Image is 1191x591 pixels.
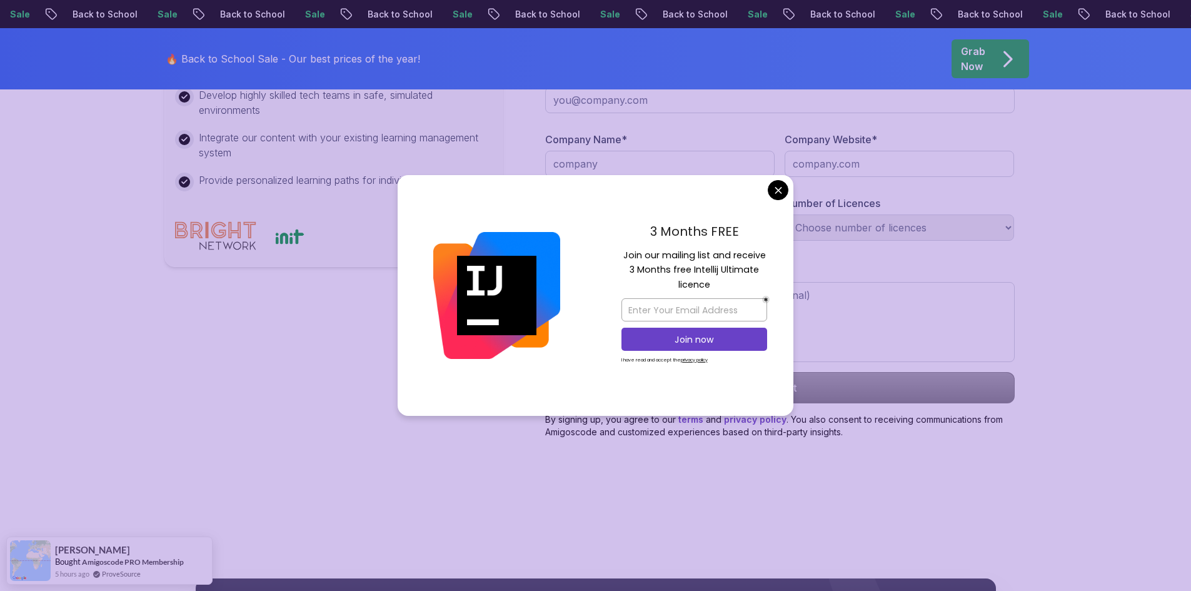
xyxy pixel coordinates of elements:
p: Sale [545,8,585,21]
p: Develop highly skilled tech teams in safe, simulated environments [199,88,493,118]
p: Grab Now [961,44,985,74]
span: [PERSON_NAME] [55,545,130,555]
input: you@company.com [545,87,1014,113]
p: Integrate our content with your existing learning management system [199,130,493,160]
label: Company Website * [785,133,877,146]
span: Bought [55,557,81,567]
input: company [545,151,775,177]
p: Back to School [312,8,397,21]
p: Sale [1135,8,1175,21]
p: Back to School [17,8,102,21]
p: 🔥 Back to School Sale - Our best prices of the year! [166,51,420,66]
p: Back to School [460,8,545,21]
p: Sale [840,8,880,21]
p: Sale [249,8,289,21]
p: Back to School [1050,8,1135,21]
label: Number of Licences [785,197,880,210]
a: privacy policy [724,414,786,425]
p: Sale [397,8,437,21]
p: Back to School [164,8,249,21]
img: provesource social proof notification image [10,540,51,581]
label: Company Name * [545,133,627,146]
p: Sale [987,8,1027,21]
p: Back to School [902,8,987,21]
p: By signing up, you agree to our and . You also consent to receiving communications from Amigoscod... [545,413,1014,438]
p: Provide personalized learning paths for individual employees [199,173,473,188]
a: Amigoscode PRO Membership [82,557,184,567]
a: ProveSource [102,568,141,579]
input: company.com [785,151,1014,177]
span: 5 hours ago [55,568,89,579]
p: Back to School [755,8,840,21]
p: Back to School [607,8,692,21]
a: terms [678,414,703,425]
p: Sale [102,8,142,21]
p: Sale [692,8,732,21]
